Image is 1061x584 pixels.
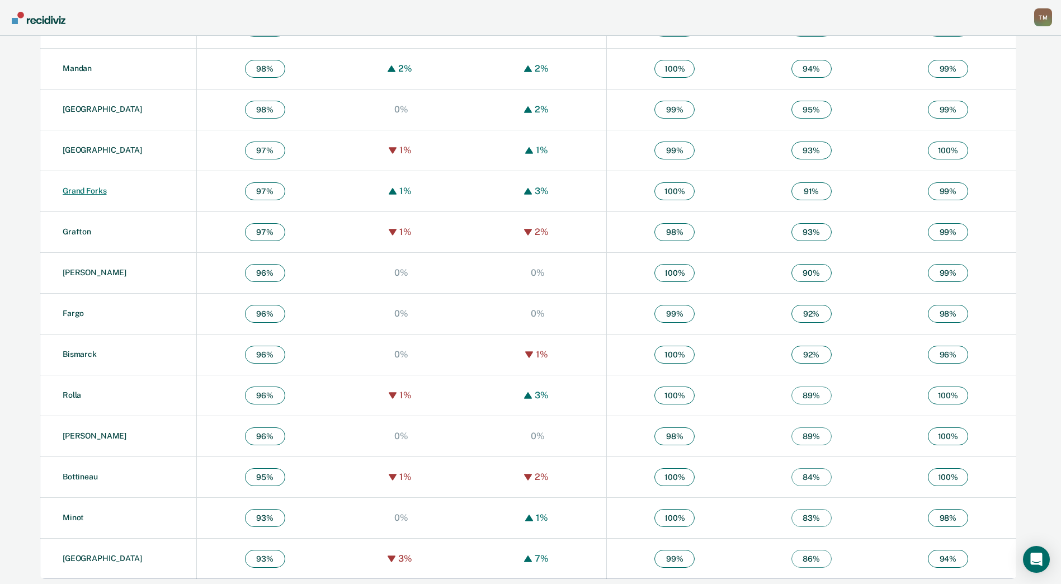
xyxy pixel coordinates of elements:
span: 91 % [791,182,832,200]
div: 3% [532,186,551,196]
div: 3% [532,390,551,401]
div: 2% [532,472,551,482]
a: Rolla [63,390,81,399]
span: 92 % [791,346,832,364]
span: 96 % [245,264,285,282]
span: 99 % [654,305,695,323]
div: 2% [395,63,415,74]
span: 97 % [245,142,285,159]
span: 99 % [928,264,968,282]
span: 100 % [928,468,968,486]
span: 100 % [654,346,695,364]
span: 94 % [791,60,832,78]
span: 98 % [654,427,695,445]
span: 99 % [654,550,695,568]
div: 1% [533,145,551,156]
span: 96 % [928,346,968,364]
span: 100 % [654,509,695,527]
span: 99 % [928,60,968,78]
span: 94 % [928,550,968,568]
span: 100 % [654,468,695,486]
div: 1% [397,227,414,237]
span: 98 % [928,305,968,323]
span: 100 % [654,60,695,78]
span: 99 % [928,101,968,119]
div: 1% [533,512,551,523]
span: 95 % [791,101,832,119]
a: [PERSON_NAME] [63,431,126,440]
span: 93 % [245,509,285,527]
div: 2% [532,227,551,237]
a: [PERSON_NAME] [63,268,126,277]
span: 100 % [654,182,695,200]
div: 0% [528,267,548,278]
span: 86 % [791,550,832,568]
span: 99 % [654,142,695,159]
span: 99 % [654,101,695,119]
a: Minot [63,513,84,522]
a: Grafton [63,227,91,236]
img: Recidiviz [12,12,65,24]
div: 0% [392,308,411,319]
span: 96 % [245,305,285,323]
div: Open Intercom Messenger [1023,546,1050,573]
span: 100 % [654,264,695,282]
div: 0% [392,512,411,523]
button: Profile dropdown button [1034,8,1052,26]
span: 89 % [791,387,832,404]
a: Bismarck [63,350,97,359]
span: 93 % [791,142,832,159]
div: 2% [532,63,551,74]
span: 98 % [928,509,968,527]
a: Mandan [63,64,92,73]
span: 84 % [791,468,832,486]
div: 0% [392,104,411,115]
span: 96 % [245,387,285,404]
span: 98 % [654,223,695,241]
span: 99 % [928,223,968,241]
span: 100 % [928,427,968,445]
div: 1% [397,145,414,156]
span: 93 % [791,223,832,241]
a: Fargo [63,309,84,318]
span: 96 % [245,346,285,364]
span: 90 % [791,264,832,282]
a: Grand Forks [63,186,106,195]
span: 98 % [245,60,285,78]
div: 0% [528,308,548,319]
div: 3% [395,553,415,564]
span: 93 % [245,550,285,568]
span: 100 % [654,387,695,404]
a: Bottineau [63,472,98,481]
a: [GEOGRAPHIC_DATA] [63,105,142,114]
a: [GEOGRAPHIC_DATA] [63,554,142,563]
div: T M [1034,8,1052,26]
span: 98 % [245,101,285,119]
span: 95 % [245,468,285,486]
div: 0% [392,431,411,441]
div: 1% [397,390,414,401]
div: 0% [392,267,411,278]
div: 0% [392,349,411,360]
span: 100 % [928,387,968,404]
span: 96 % [245,427,285,445]
div: 0% [528,431,548,441]
span: 83 % [791,509,832,527]
div: 7% [532,553,551,564]
span: 100 % [928,142,968,159]
a: [GEOGRAPHIC_DATA] [63,145,142,154]
span: 97 % [245,223,285,241]
div: 2% [532,104,551,115]
span: 97 % [245,182,285,200]
span: 89 % [791,427,832,445]
span: 99 % [928,182,968,200]
div: 1% [533,349,551,360]
div: 1% [397,186,414,196]
span: 92 % [791,305,832,323]
div: 1% [397,472,414,482]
